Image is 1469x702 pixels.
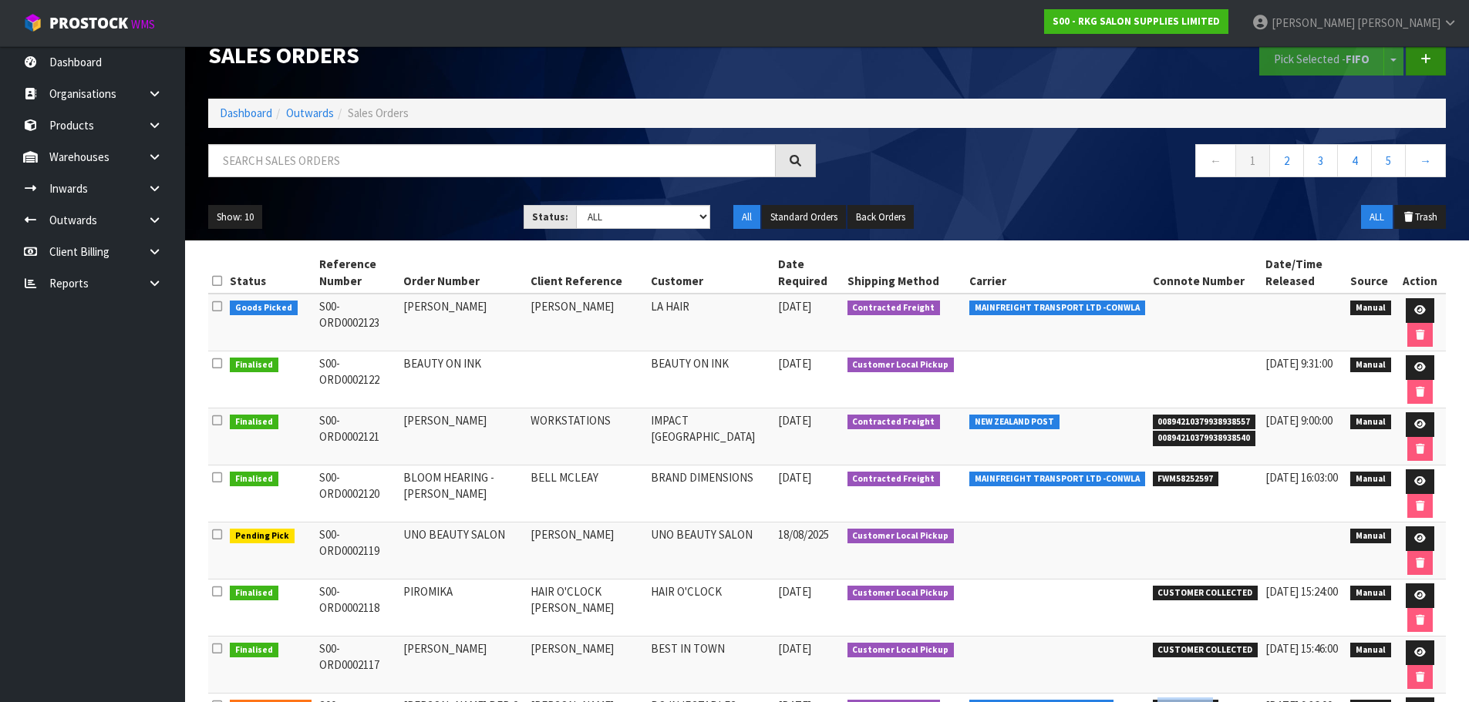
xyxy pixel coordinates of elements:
[778,356,811,371] span: [DATE]
[762,205,846,230] button: Standard Orders
[1265,470,1338,485] span: [DATE] 16:03:00
[399,252,527,294] th: Order Number
[230,643,278,658] span: Finalised
[348,106,409,120] span: Sales Orders
[1350,586,1391,601] span: Manual
[733,205,760,230] button: All
[1337,144,1372,177] a: 4
[847,643,955,658] span: Customer Local Pickup
[286,106,334,120] a: Outwards
[1395,252,1446,294] th: Action
[1265,413,1333,428] span: [DATE] 9:00:00
[1303,144,1338,177] a: 3
[1350,529,1391,544] span: Manual
[399,465,527,522] td: BLOOM HEARING - [PERSON_NAME]
[647,351,774,408] td: BEAUTY ON INK
[1153,643,1258,658] span: CUSTOMER COLLECTED
[399,522,527,579] td: UNO BEAUTY SALON
[527,637,646,694] td: [PERSON_NAME]
[315,294,399,351] td: S00-ORD0002123
[1153,415,1256,430] span: 00894210379938938557
[315,465,399,522] td: S00-ORD0002120
[527,579,646,637] td: HAIR O'CLOCK [PERSON_NAME]
[230,301,298,316] span: Goods Picked
[1350,301,1391,316] span: Manual
[844,252,966,294] th: Shipping Method
[1044,9,1228,34] a: S00 - RKG SALON SUPPLIES LIMITED
[847,472,941,487] span: Contracted Freight
[1195,144,1236,177] a: ←
[208,42,816,68] h1: Sales Orders
[647,465,774,522] td: BRAND DIMENSIONS
[1350,472,1391,487] span: Manual
[131,17,155,32] small: WMS
[969,472,1145,487] span: MAINFREIGHT TRANSPORT LTD -CONWLA
[965,252,1149,294] th: Carrier
[315,252,399,294] th: Reference Number
[527,408,646,465] td: WORKSTATIONS
[1346,52,1370,66] strong: FIFO
[847,586,955,601] span: Customer Local Pickup
[847,529,955,544] span: Customer Local Pickup
[230,358,278,373] span: Finalised
[778,527,829,542] span: 18/08/2025
[230,472,278,487] span: Finalised
[226,252,315,294] th: Status
[839,144,1447,182] nav: Page navigation
[1265,584,1338,599] span: [DATE] 15:24:00
[1153,472,1219,487] span: FWM58252597
[778,470,811,485] span: [DATE]
[527,294,646,351] td: [PERSON_NAME]
[1357,15,1440,30] span: [PERSON_NAME]
[220,106,272,120] a: Dashboard
[399,637,527,694] td: [PERSON_NAME]
[315,522,399,579] td: S00-ORD0002119
[49,13,128,33] span: ProStock
[1371,144,1406,177] a: 5
[778,413,811,428] span: [DATE]
[230,529,295,544] span: Pending Pick
[969,415,1060,430] span: NEW ZEALAND POST
[1265,356,1333,371] span: [DATE] 9:31:00
[778,584,811,599] span: [DATE]
[1149,252,1262,294] th: Connote Number
[315,637,399,694] td: S00-ORD0002117
[1361,205,1393,230] button: ALL
[847,415,941,430] span: Contracted Freight
[1269,144,1304,177] a: 2
[208,144,776,177] input: Search sales orders
[647,408,774,465] td: IMPACT [GEOGRAPHIC_DATA]
[847,301,941,316] span: Contracted Freight
[1350,643,1391,658] span: Manual
[1153,586,1258,601] span: CUSTOMER COLLECTED
[1053,15,1220,28] strong: S00 - RKG SALON SUPPLIES LIMITED
[1346,252,1395,294] th: Source
[1272,15,1355,30] span: [PERSON_NAME]
[532,210,568,223] strong: Status:
[527,522,646,579] td: [PERSON_NAME]
[315,579,399,637] td: S00-ORD0002118
[527,465,646,522] td: BELL MCLEAY
[847,358,955,373] span: Customer Local Pickup
[647,252,774,294] th: Customer
[647,637,774,694] td: BEST IN TOWN
[1259,42,1384,76] button: Pick Selected -FIFO
[399,579,527,637] td: PIROMIKA
[778,641,811,656] span: [DATE]
[399,294,527,351] td: [PERSON_NAME]
[647,294,774,351] td: LA HAIR
[1394,205,1446,230] button: Trash
[647,522,774,579] td: UNO BEAUTY SALON
[1262,252,1346,294] th: Date/Time Released
[23,13,42,32] img: cube-alt.png
[969,301,1145,316] span: MAINFREIGHT TRANSPORT LTD -CONWLA
[1405,144,1446,177] a: →
[399,351,527,408] td: BEAUTY ON INK
[778,299,811,314] span: [DATE]
[315,351,399,408] td: S00-ORD0002122
[208,205,262,230] button: Show: 10
[1350,358,1391,373] span: Manual
[1153,431,1256,446] span: 00894210379938938540
[527,252,646,294] th: Client Reference
[847,205,914,230] button: Back Orders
